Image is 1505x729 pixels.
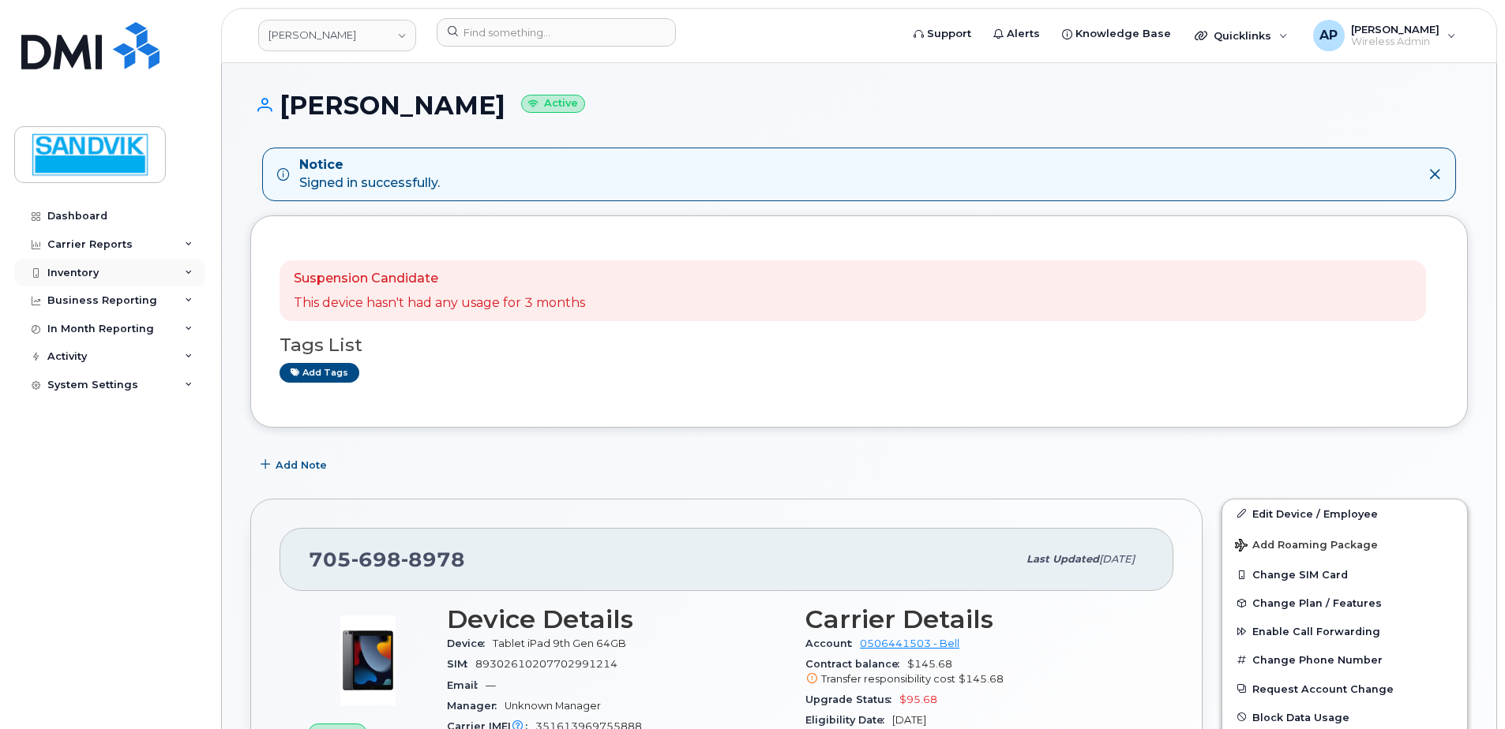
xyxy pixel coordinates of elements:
[1222,560,1467,589] button: Change SIM Card
[280,363,359,383] a: Add tags
[493,637,626,649] span: Tablet iPad 9th Gen 64GB
[899,693,937,705] span: $95.68
[805,693,899,705] span: Upgrade Status
[250,451,340,480] button: Add Note
[309,548,465,571] span: 705
[805,658,907,670] span: Contract balance
[805,658,1145,686] span: $145.68
[1252,597,1382,609] span: Change Plan / Features
[521,95,585,113] small: Active
[1222,617,1467,645] button: Enable Call Forwarding
[805,714,892,726] span: Eligibility Date
[447,637,493,649] span: Device
[1026,553,1099,565] span: Last updated
[805,637,860,649] span: Account
[486,679,496,691] span: —
[1222,528,1467,560] button: Add Roaming Package
[280,335,1439,355] h3: Tags List
[401,548,465,571] span: 8978
[505,700,601,712] span: Unknown Manager
[475,658,617,670] span: 89302610207702991214
[321,613,415,708] img: image20231002-3703462-c5m3jd.jpeg
[447,658,475,670] span: SIM
[1235,539,1378,554] span: Add Roaming Package
[1222,499,1467,528] a: Edit Device / Employee
[294,270,585,288] p: Suspension Candidate
[821,673,955,685] span: Transfer responsibility cost
[299,156,440,193] div: Signed in successfully.
[447,605,786,634] h3: Device Details
[959,673,1004,685] span: $145.68
[1099,553,1135,565] span: [DATE]
[805,605,1145,634] h3: Carrier Details
[351,548,401,571] span: 698
[447,679,486,691] span: Email
[299,156,440,174] strong: Notice
[860,637,959,649] a: 0506441503 - Bell
[250,92,1468,119] h1: [PERSON_NAME]
[1222,675,1467,703] button: Request Account Change
[1222,645,1467,674] button: Change Phone Number
[1252,626,1380,637] span: Enable Call Forwarding
[1222,589,1467,617] button: Change Plan / Features
[276,458,327,473] span: Add Note
[294,294,585,312] p: This device hasn't had any usage for 3 months
[447,700,505,712] span: Manager
[892,714,926,726] span: [DATE]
